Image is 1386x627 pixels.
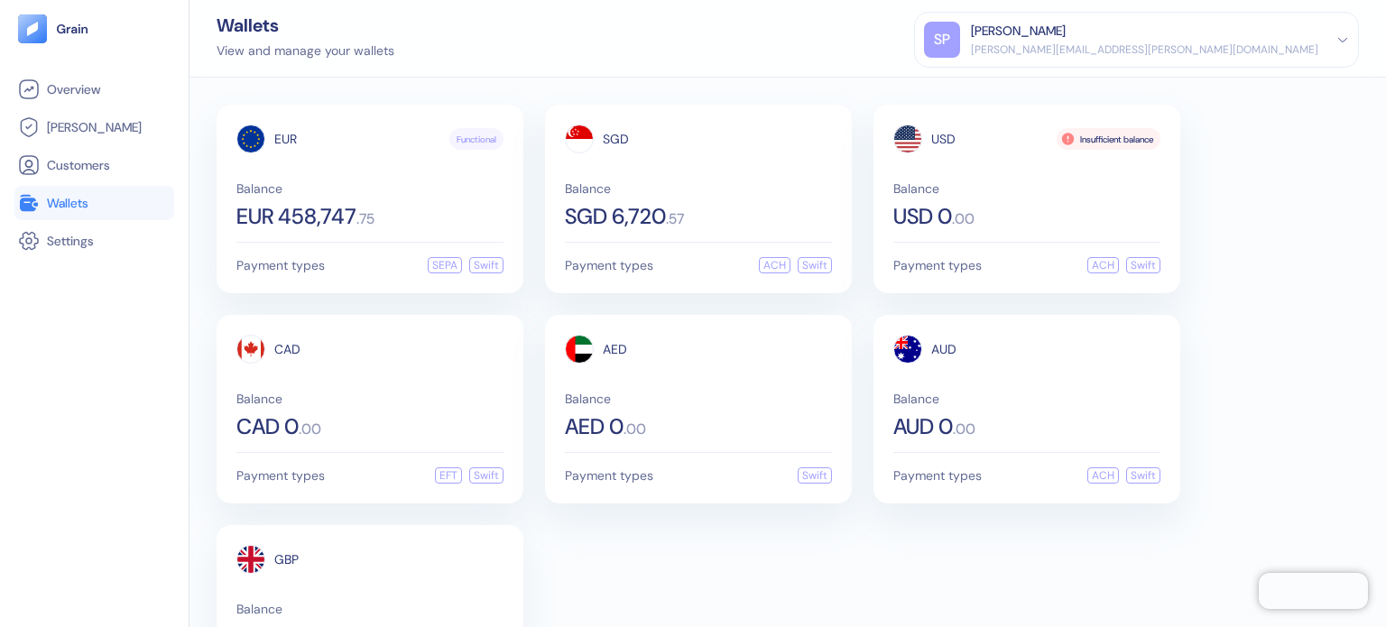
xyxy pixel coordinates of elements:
div: Swift [798,467,832,484]
span: Wallets [47,194,88,212]
span: Customers [47,156,110,174]
div: Swift [798,257,832,273]
span: Payment types [236,259,325,272]
div: EFT [435,467,462,484]
div: View and manage your wallets [217,41,394,60]
span: AUD [931,343,956,355]
span: EUR [274,133,297,145]
a: Overview [18,78,171,100]
span: GBP [274,553,299,566]
span: AED 0 [565,416,624,438]
span: [PERSON_NAME] [47,118,142,136]
span: Balance [236,603,504,615]
span: Payment types [893,259,982,272]
span: . 00 [624,422,646,437]
span: SGD 6,720 [565,206,666,227]
span: CAD [274,343,300,355]
span: EUR 458,747 [236,206,356,227]
a: Customers [18,154,171,176]
div: ACH [759,257,790,273]
span: . 57 [666,212,684,226]
a: Wallets [18,192,171,214]
div: Swift [469,257,504,273]
span: AUD 0 [893,416,953,438]
span: AED [603,343,627,355]
span: USD [931,133,956,145]
a: [PERSON_NAME] [18,116,171,138]
div: Swift [1126,467,1160,484]
span: Balance [236,182,504,195]
img: logo [56,23,89,35]
div: Swift [469,467,504,484]
div: Swift [1126,257,1160,273]
span: Balance [893,182,1160,195]
div: ACH [1087,467,1119,484]
span: . 75 [356,212,374,226]
div: SP [924,22,960,58]
div: [PERSON_NAME] [971,22,1066,41]
div: Insufficient balance [1057,128,1160,150]
span: Balance [893,392,1160,405]
span: Payment types [893,469,982,482]
img: logo-tablet-V2.svg [18,14,47,43]
span: Overview [47,80,100,98]
div: [PERSON_NAME][EMAIL_ADDRESS][PERSON_NAME][DOMAIN_NAME] [971,41,1318,58]
div: SEPA [428,257,462,273]
span: Balance [236,392,504,405]
span: SGD [603,133,629,145]
span: Functional [457,133,496,146]
span: . 00 [953,422,975,437]
span: Payment types [236,469,325,482]
span: Balance [565,392,832,405]
div: Wallets [217,16,394,34]
span: Payment types [565,469,653,482]
span: Balance [565,182,832,195]
iframe: Chatra live chat [1259,573,1368,609]
a: Settings [18,230,171,252]
div: ACH [1087,257,1119,273]
span: . 00 [299,422,321,437]
span: CAD 0 [236,416,299,438]
span: USD 0 [893,206,952,227]
span: Payment types [565,259,653,272]
span: . 00 [952,212,975,226]
span: Settings [47,232,94,250]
